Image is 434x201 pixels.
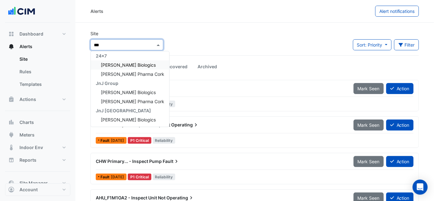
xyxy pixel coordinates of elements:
[163,158,180,165] span: Fault
[101,99,164,104] span: [PERSON_NAME] Pharma Cork
[353,39,392,50] button: Sort: Priority
[5,154,70,166] button: Reports
[5,177,70,189] button: Site Manager
[5,53,70,93] div: Alerts
[101,90,156,95] span: [PERSON_NAME] Biologics
[19,144,43,151] span: Indoor Env
[358,122,380,128] span: Mark Seen
[5,116,70,129] button: Charts
[358,86,380,91] span: Mark Seen
[128,174,151,180] div: P1 Critical
[96,81,118,86] span: JnJ Group
[19,43,32,50] span: Alerts
[193,61,222,72] a: Archived
[394,39,419,50] button: Filter
[5,129,70,141] button: Meters
[358,159,380,164] span: Mark Seen
[5,40,70,53] button: Alerts
[96,195,165,200] span: AHU_F1M1OA2 - Inspect Unit Not
[19,96,36,103] span: Actions
[96,108,151,113] span: JnJ [GEOGRAPHIC_DATA]
[5,28,70,40] button: Dashboard
[386,120,414,131] button: Action
[166,195,194,201] span: Operating
[358,195,380,201] span: Mark Seen
[14,78,70,91] a: Templates
[19,31,43,37] span: Dashboard
[111,175,124,179] span: Wed 19-Mar-2025 02:45 GMT
[111,138,124,143] span: Wed 16-Apr-2025 20:35 IST
[8,96,14,103] app-icon: Actions
[153,137,176,144] span: Reliability
[19,119,34,126] span: Charts
[101,71,164,77] span: [PERSON_NAME] Pharma Cork
[8,119,14,126] app-icon: Charts
[413,180,428,195] div: Open Intercom Messenger
[96,159,162,164] span: CHW Primary... - Inspect Pump
[5,93,70,106] button: Actions
[19,157,36,163] span: Reports
[357,42,382,47] span: Sort: Priority
[101,126,164,131] span: [PERSON_NAME] Pharma Cork
[100,139,111,142] span: Fault
[386,156,414,167] button: Action
[5,183,70,196] button: Account
[101,62,156,68] span: [PERSON_NAME] Biologics
[153,174,176,180] span: Reliability
[8,157,14,163] app-icon: Reports
[128,137,151,144] div: P1 Critical
[19,180,48,186] span: Site Manager
[90,30,98,37] label: Site
[14,53,70,65] a: Site
[100,175,111,179] span: Fault
[8,144,14,151] app-icon: Indoor Env
[354,156,384,167] button: Mark Seen
[375,6,419,17] button: Alert notifications
[90,51,170,127] ng-dropdown-panel: Options list
[379,8,415,14] span: Alert notifications
[19,187,38,193] span: Account
[96,53,107,59] span: 24x7
[8,5,36,18] img: Company Logo
[8,31,14,37] app-icon: Dashboard
[171,122,199,128] span: Operating
[14,65,70,78] a: Rules
[5,141,70,154] button: Indoor Env
[8,180,14,186] app-icon: Site Manager
[354,83,384,94] button: Mark Seen
[8,43,14,50] app-icon: Alerts
[101,117,156,122] span: [PERSON_NAME] Biologics
[386,83,414,94] button: Action
[8,132,14,138] app-icon: Meters
[19,132,35,138] span: Meters
[354,120,384,131] button: Mark Seen
[90,8,103,14] div: Alerts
